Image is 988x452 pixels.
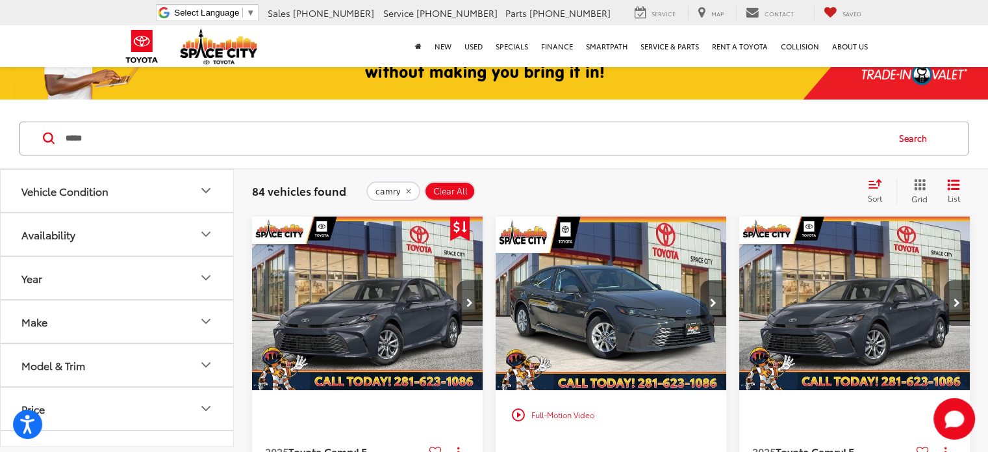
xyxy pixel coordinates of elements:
[198,183,214,198] div: Vehicle Condition
[896,178,937,204] button: Grid View
[887,122,946,155] button: Search
[252,183,346,198] span: 84 vehicles found
[174,8,239,18] span: Select Language
[198,401,214,416] div: Price
[246,8,255,18] span: ▼
[251,217,484,390] div: 2025 Toyota Camry LE 0
[861,178,896,204] button: Select sort value
[64,123,887,154] input: Search by Make, Model, or Keyword
[383,7,414,20] span: Service
[1,213,234,256] button: AvailabilityAvailability
[21,228,75,241] div: Availability
[765,9,794,18] span: Contact
[198,313,214,329] div: Make
[118,25,166,68] img: Toyota
[826,25,874,67] a: About Us
[739,217,971,392] img: 2025 Toyota Camry LE
[457,280,483,326] button: Next image
[416,7,498,20] span: [PHONE_NUMBER]
[242,8,243,18] span: ​
[450,217,470,241] span: Get Price Drop Alert
[774,25,826,67] a: Collision
[366,181,420,201] button: remove camry
[495,217,728,390] a: 2025 Toyota Camry LE2025 Toyota Camry LE2025 Toyota Camry LE2025 Toyota Camry LE
[489,25,535,67] a: Specials
[21,359,85,371] div: Model & Trim
[736,6,804,20] a: Contact
[579,25,634,67] a: SmartPath
[535,25,579,67] a: Finance
[293,7,374,20] span: [PHONE_NUMBER]
[739,217,971,390] div: 2025 Toyota Camry LE 0
[947,193,960,204] span: List
[625,6,685,20] a: Service
[688,6,733,20] a: Map
[1,300,234,343] button: MakeMake
[433,186,468,196] span: Clear All
[495,217,728,392] img: 2025 Toyota Camry LE
[652,9,676,18] span: Service
[634,25,705,67] a: Service & Parts
[1,344,234,386] button: Model & TrimModel & Trim
[375,186,400,196] span: camry
[739,217,971,390] a: 2025 Toyota Camry LE2025 Toyota Camry LE2025 Toyota Camry LE2025 Toyota Camry LE
[424,181,475,201] button: Clear All
[937,178,970,204] button: List View
[251,217,484,390] a: 2025 Toyota Camry LE2025 Toyota Camry LE2025 Toyota Camry LE2025 Toyota Camry LE
[868,193,882,204] span: Sort
[700,280,726,326] button: Next image
[21,315,47,328] div: Make
[705,25,774,67] a: Rent a Toyota
[458,25,489,67] a: Used
[933,398,975,440] button: Toggle Chat Window
[529,7,611,20] span: [PHONE_NUMBER]
[174,8,255,18] a: Select Language​
[21,185,108,197] div: Vehicle Condition
[505,7,527,20] span: Parts
[933,398,975,440] svg: Start Chat
[911,193,928,204] span: Grid
[814,6,871,20] a: My Saved Vehicles
[428,25,458,67] a: New
[198,226,214,242] div: Availability
[251,217,484,392] img: 2025 Toyota Camry LE
[198,270,214,286] div: Year
[1,388,234,430] button: PricePrice
[409,25,428,67] a: Home
[180,29,258,64] img: Space City Toyota
[495,217,728,390] div: 2025 Toyota Camry LE 0
[1,257,234,299] button: YearYear
[711,9,724,18] span: Map
[1,170,234,212] button: Vehicle ConditionVehicle Condition
[21,403,45,415] div: Price
[21,272,42,284] div: Year
[944,280,970,326] button: Next image
[198,357,214,373] div: Model & Trim
[268,7,290,20] span: Sales
[842,9,861,18] span: Saved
